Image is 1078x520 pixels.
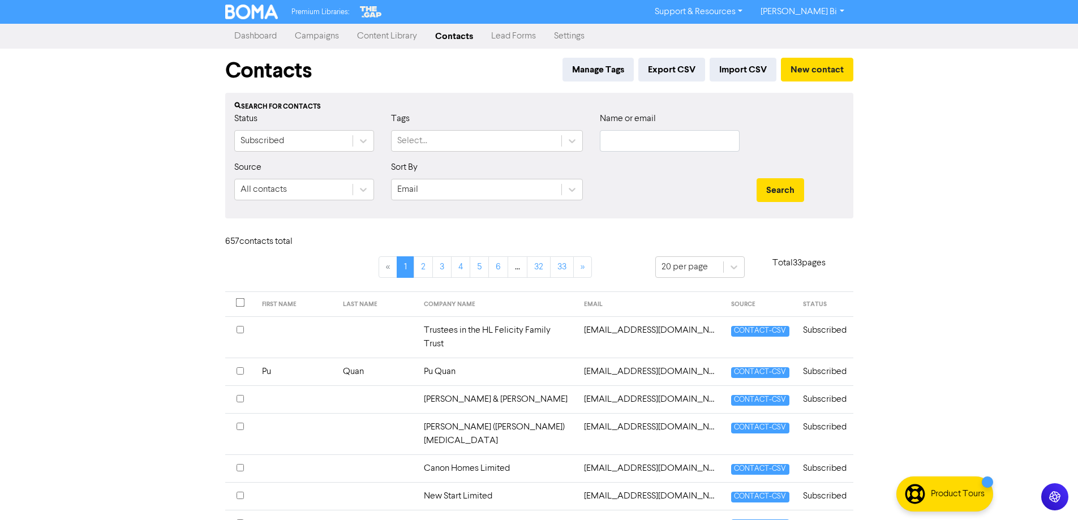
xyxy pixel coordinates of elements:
[731,395,789,406] span: CONTACT-CSV
[397,256,414,278] a: Page 1 is your current page
[646,3,751,21] a: Support & Resources
[731,464,789,475] span: CONTACT-CSV
[577,292,724,317] th: EMAIL
[710,58,776,81] button: Import CSV
[397,134,427,148] div: Select...
[577,482,724,510] td: 37734204@qq.com
[751,3,853,21] a: [PERSON_NAME] Bi
[255,358,336,385] td: Pu
[550,256,574,278] a: Page 33
[796,292,853,317] th: STATUS
[470,256,489,278] a: Page 5
[391,112,410,126] label: Tags
[796,413,853,454] td: Subscribed
[796,316,853,358] td: Subscribed
[562,58,634,81] button: Manage Tags
[234,161,261,174] label: Source
[426,25,482,48] a: Contacts
[577,316,724,358] td: 13802803243@163.com
[573,256,592,278] a: »
[234,112,257,126] label: Status
[336,292,417,317] th: LAST NAME
[545,25,594,48] a: Settings
[391,161,418,174] label: Sort By
[225,25,286,48] a: Dashboard
[225,5,278,19] img: BOMA Logo
[577,413,724,454] td: 2tinabal@gmail.com
[1021,466,1078,520] iframe: Chat Widget
[796,358,853,385] td: Subscribed
[638,58,705,81] button: Export CSV
[358,5,383,19] img: The Gap
[731,367,789,378] span: CONTACT-CSV
[417,385,578,413] td: [PERSON_NAME] & [PERSON_NAME]
[225,58,312,84] h1: Contacts
[336,358,417,385] td: Quan
[731,326,789,337] span: CONTACT-CSV
[482,25,545,48] a: Lead Forms
[234,102,844,112] div: Search for contacts
[417,358,578,385] td: Pu Quan
[225,237,316,247] h6: 657 contact s total
[451,256,470,278] a: Page 4
[577,358,724,385] td: 190416889@qq.com
[255,292,336,317] th: FIRST NAME
[291,8,349,16] span: Premium Libraries:
[757,178,804,202] button: Search
[286,25,348,48] a: Campaigns
[577,385,724,413] td: 2517214550@qq.com
[417,292,578,317] th: COMPANY NAME
[724,292,796,317] th: SOURCE
[488,256,508,278] a: Page 6
[662,260,708,274] div: 20 per page
[745,256,853,270] p: Total 33 pages
[600,112,656,126] label: Name or email
[796,454,853,482] td: Subscribed
[731,492,789,502] span: CONTACT-CSV
[240,183,287,196] div: All contacts
[414,256,433,278] a: Page 2
[240,134,284,148] div: Subscribed
[796,482,853,510] td: Subscribed
[432,256,452,278] a: Page 3
[781,58,853,81] button: New contact
[397,183,418,196] div: Email
[417,413,578,454] td: [PERSON_NAME] ([PERSON_NAME]) [MEDICAL_DATA]
[417,316,578,358] td: Trustees in the HL Felicity Family Trust
[527,256,551,278] a: Page 32
[348,25,426,48] a: Content Library
[731,423,789,433] span: CONTACT-CSV
[417,454,578,482] td: Canon Homes Limited
[417,482,578,510] td: New Start Limited
[577,454,724,482] td: 32736988@qq.com
[796,385,853,413] td: Subscribed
